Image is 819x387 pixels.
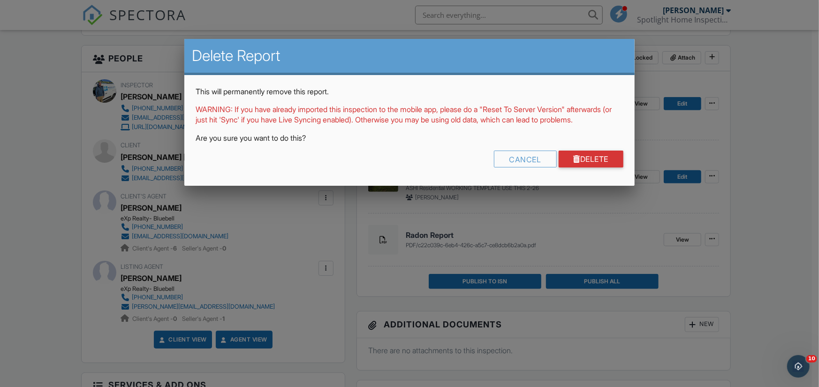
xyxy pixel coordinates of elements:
[196,86,623,97] p: This will permanently remove this report.
[196,133,623,143] p: Are you sure you want to do this?
[787,355,810,378] iframe: Intercom live chat
[196,104,623,125] p: WARNING: If you have already imported this inspection to the mobile app, please do a "Reset To Se...
[806,355,817,363] span: 10
[494,151,557,167] div: Cancel
[559,151,624,167] a: Delete
[192,46,627,65] h2: Delete Report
